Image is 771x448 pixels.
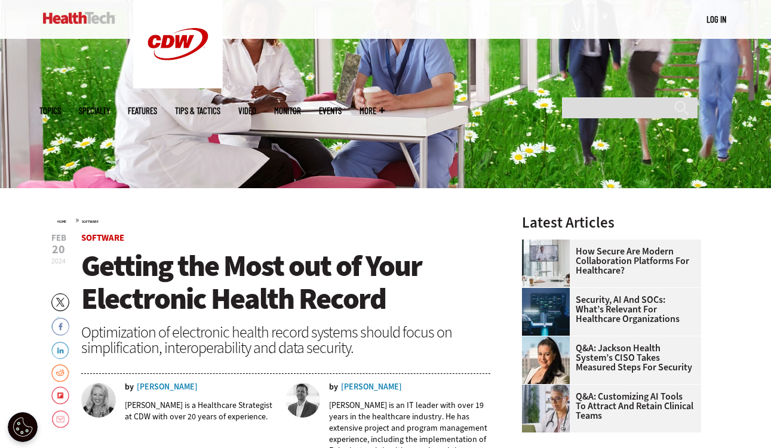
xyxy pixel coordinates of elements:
a: Tips & Tactics [175,106,220,115]
h3: Latest Articles [522,215,701,230]
span: 2024 [51,256,66,266]
span: by [125,383,134,391]
img: Connie Barrera [522,336,570,384]
a: Q&A: Customizing AI Tools To Attract and Retain Clinical Teams [522,392,694,421]
a: Software [82,219,99,224]
a: security team in high-tech computer room [522,288,576,297]
a: Home [57,219,66,224]
span: Getting the Most out of Your Electronic Health Record [81,246,422,318]
span: Feb [51,234,66,243]
a: Software [81,232,124,244]
a: Features [128,106,157,115]
a: Security, AI and SOCs: What’s Relevant for Healthcare Organizations [522,295,694,324]
img: Home [43,12,115,24]
span: by [329,383,338,391]
a: Q&A: Jackson Health System’s CISO Takes Measured Steps for Security [522,343,694,372]
a: Connie Barrera [522,336,576,346]
a: Log in [707,14,726,24]
img: care team speaks with physician over conference call [522,240,570,287]
a: MonITor [274,106,301,115]
div: Cookie Settings [8,412,38,442]
p: [PERSON_NAME] is a Healthcare Strategist at CDW with over 20 years of experience. [125,400,278,422]
button: Open Preferences [8,412,38,442]
img: Mike Larsen [285,383,320,418]
span: More [360,106,385,115]
div: User menu [707,13,726,26]
div: Optimization of electronic health record systems should focus on simplification, interoperability... [81,324,491,355]
span: 20 [51,244,66,256]
img: doctor on laptop [522,385,570,432]
a: CDW [133,79,223,91]
a: Video [238,106,256,115]
a: doctor on laptop [522,385,576,394]
span: Specialty [79,106,110,115]
a: care team speaks with physician over conference call [522,240,576,249]
a: Events [319,106,342,115]
span: Topics [39,106,61,115]
img: Jamie Lynn Ray [81,383,116,418]
div: » [57,215,491,225]
a: How Secure Are Modern Collaboration Platforms for Healthcare? [522,247,694,275]
a: [PERSON_NAME] [137,383,198,391]
img: security team in high-tech computer room [522,288,570,336]
a: [PERSON_NAME] [341,383,402,391]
